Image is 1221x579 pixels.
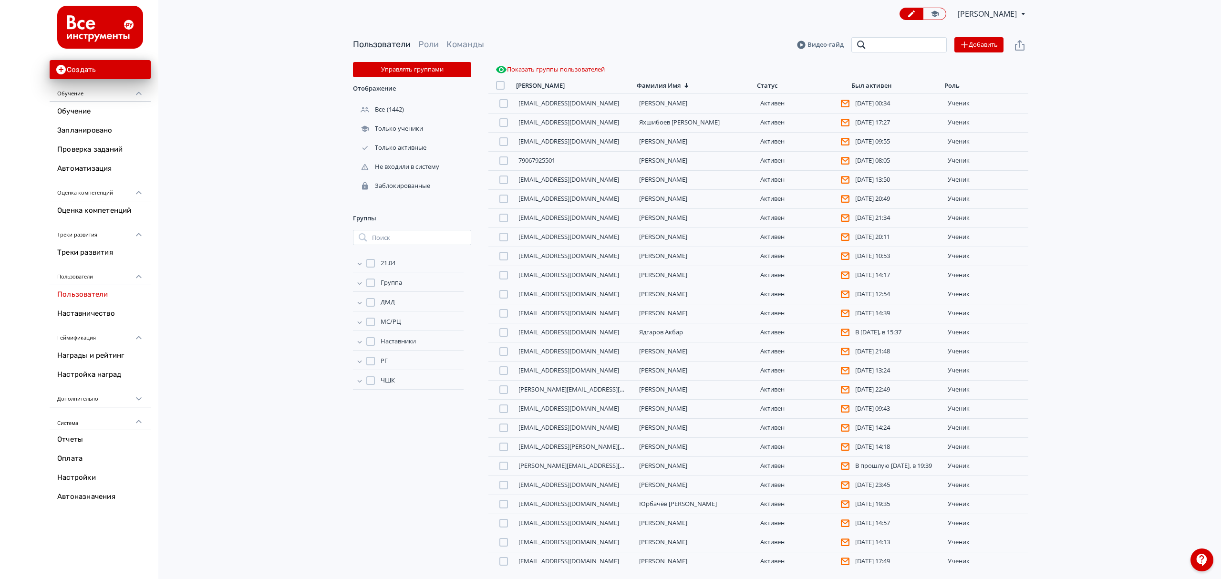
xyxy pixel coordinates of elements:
[841,271,849,279] svg: Пользователь не подтвердил адрес эл. почты и поэтому не получает системные уведомления
[518,423,619,432] a: [EMAIL_ADDRESS][DOMAIN_NAME]
[757,82,777,90] div: Статус
[760,481,846,489] div: Активен
[50,285,151,304] a: Пользователи
[518,461,667,470] a: [PERSON_NAME][EMAIL_ADDRESS][DOMAIN_NAME]
[954,37,1004,52] button: Добавить
[518,175,619,184] a: [EMAIL_ADDRESS][DOMAIN_NAME]
[948,481,1024,489] div: ученик
[381,317,401,327] span: МС/РЦ
[353,105,387,114] div: Все
[518,442,667,451] a: [EMAIL_ADDRESS][PERSON_NAME][DOMAIN_NAME]
[518,347,619,355] a: [EMAIL_ADDRESS][DOMAIN_NAME]
[50,487,151,507] a: Автоназначения
[855,386,941,393] div: [DATE] 22:49
[948,195,1024,203] div: ученик
[50,159,151,178] a: Автоматизация
[948,367,1024,374] div: ученик
[948,290,1024,298] div: ученик
[760,404,846,413] div: Активен
[948,329,1024,336] div: ученик
[760,309,846,318] div: Активен
[353,144,428,152] div: Только активные
[948,310,1024,317] div: ученик
[639,480,687,489] a: [PERSON_NAME]
[639,538,687,546] a: [PERSON_NAME]
[760,328,846,337] div: Активен
[760,118,846,127] div: Активен
[353,124,425,133] div: Только ученики
[851,82,891,90] div: Был активен
[353,39,411,50] a: Пользователи
[1014,40,1025,51] svg: Экспорт пользователей файлом
[841,252,849,260] svg: Пользователь не подтвердил адрес эл. почты и поэтому не получает системные уведомления
[855,443,941,451] div: [DATE] 14:18
[958,8,1018,20] span: Илья Трухачев
[760,156,846,165] div: Активен
[50,201,151,220] a: Оценка компетенций
[353,207,471,230] div: Группы
[516,82,565,90] div: [PERSON_NAME]
[381,278,402,288] span: Группа
[841,462,849,470] svg: Пользователь не подтвердил адрес эл. почты и поэтому не получает системные уведомления
[841,366,849,375] svg: Пользователь не подтвердил адрес эл. почты и поэтому не получает системные уведомления
[855,157,941,165] div: [DATE] 08:05
[50,468,151,487] a: Настройки
[50,323,151,346] div: Геймификация
[855,214,941,222] div: [DATE] 21:34
[841,347,849,356] svg: Пользователь не подтвердил адрес эл. почты и поэтому не получает системные уведомления
[855,329,941,336] div: В [DATE], в 15:37
[760,290,846,299] div: Активен
[518,156,555,165] a: 79067925501
[353,182,432,190] div: Заблокированные
[518,213,619,222] a: [EMAIL_ADDRESS][DOMAIN_NAME]
[50,304,151,323] a: Наставничество
[948,100,1024,107] div: ученик
[841,176,849,184] svg: Пользователь не подтвердил адрес эл. почты и поэтому не получает системные уведомления
[381,337,416,346] span: Наставники
[855,310,941,317] div: [DATE] 14:39
[639,423,687,432] a: [PERSON_NAME]
[923,8,946,20] a: Переключиться в режим ученика
[841,290,849,299] svg: Пользователь не подтвердил адрес эл. почты и поэтому не получает системные уведомления
[353,62,471,77] button: Управлять группами
[948,271,1024,279] div: ученик
[855,367,941,374] div: [DATE] 13:24
[760,176,846,184] div: Активен
[841,118,849,127] svg: Пользователь не подтвердил адрес эл. почты и поэтому не получает системные уведомления
[841,214,849,222] svg: Пользователь не подтвердил адрес эл. почты и поэтому не получает системные уведомления
[841,404,849,413] svg: Пользователь не подтвердил адрес эл. почты и поэтому не получает системные уведомления
[518,557,619,565] a: [EMAIL_ADDRESS][DOMAIN_NAME]
[639,442,687,451] a: [PERSON_NAME]
[948,405,1024,413] div: ученик
[855,405,941,413] div: [DATE] 09:43
[518,289,619,298] a: [EMAIL_ADDRESS][DOMAIN_NAME]
[841,309,849,318] svg: Пользователь не подтвердил адрес эл. почты и поэтому не получает системные уведомления
[948,157,1024,165] div: ученик
[948,214,1024,222] div: ученик
[760,385,846,394] div: Активен
[948,386,1024,393] div: ученик
[639,557,687,565] a: [PERSON_NAME]
[948,138,1024,145] div: ученик
[518,232,619,241] a: [EMAIL_ADDRESS][DOMAIN_NAME]
[948,500,1024,508] div: ученик
[639,366,687,374] a: [PERSON_NAME]
[50,102,151,121] a: Обучение
[50,121,151,140] a: Запланировано
[841,424,849,432] svg: Пользователь не подтвердил адрес эл. почты и поэтому не получает системные уведомления
[50,243,151,262] a: Треки развития
[760,233,846,241] div: Активен
[841,443,849,451] svg: Пользователь не подтвердил адрес эл. почты и поэтому не получает системные уведомления
[948,519,1024,527] div: ученик
[760,462,846,470] div: Активен
[50,346,151,365] a: Награды и рейтинг
[760,99,846,108] div: Активен
[639,461,687,470] a: [PERSON_NAME]
[760,252,846,260] div: Активен
[855,195,941,203] div: [DATE] 20:49
[518,366,619,374] a: [EMAIL_ADDRESS][DOMAIN_NAME]
[760,366,846,375] div: Активен
[760,443,846,451] div: Активен
[841,233,849,241] svg: Пользователь не подтвердил адрес эл. почты и поэтому не получает системные уведомления
[760,557,846,566] div: Активен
